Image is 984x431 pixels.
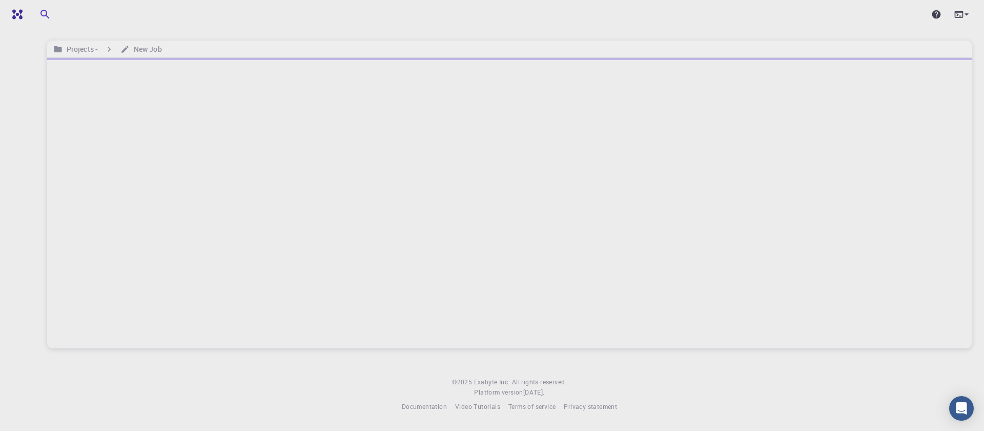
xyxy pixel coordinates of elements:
[474,377,510,387] a: Exabyte Inc.
[402,402,447,410] span: Documentation
[63,44,98,55] h6: Projects -
[51,44,164,55] nav: breadcrumb
[512,377,567,387] span: All rights reserved.
[523,387,545,398] a: [DATE].
[564,402,617,412] a: Privacy statement
[508,402,556,410] span: Terms of service
[452,377,474,387] span: © 2025
[564,402,617,410] span: Privacy statement
[474,378,510,386] span: Exabyte Inc.
[8,9,23,19] img: logo
[523,388,545,396] span: [DATE] .
[402,402,447,412] a: Documentation
[455,402,500,410] span: Video Tutorials
[455,402,500,412] a: Video Tutorials
[508,402,556,412] a: Terms of service
[474,387,523,398] span: Platform version
[130,44,162,55] h6: New Job
[949,396,974,421] div: Open Intercom Messenger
